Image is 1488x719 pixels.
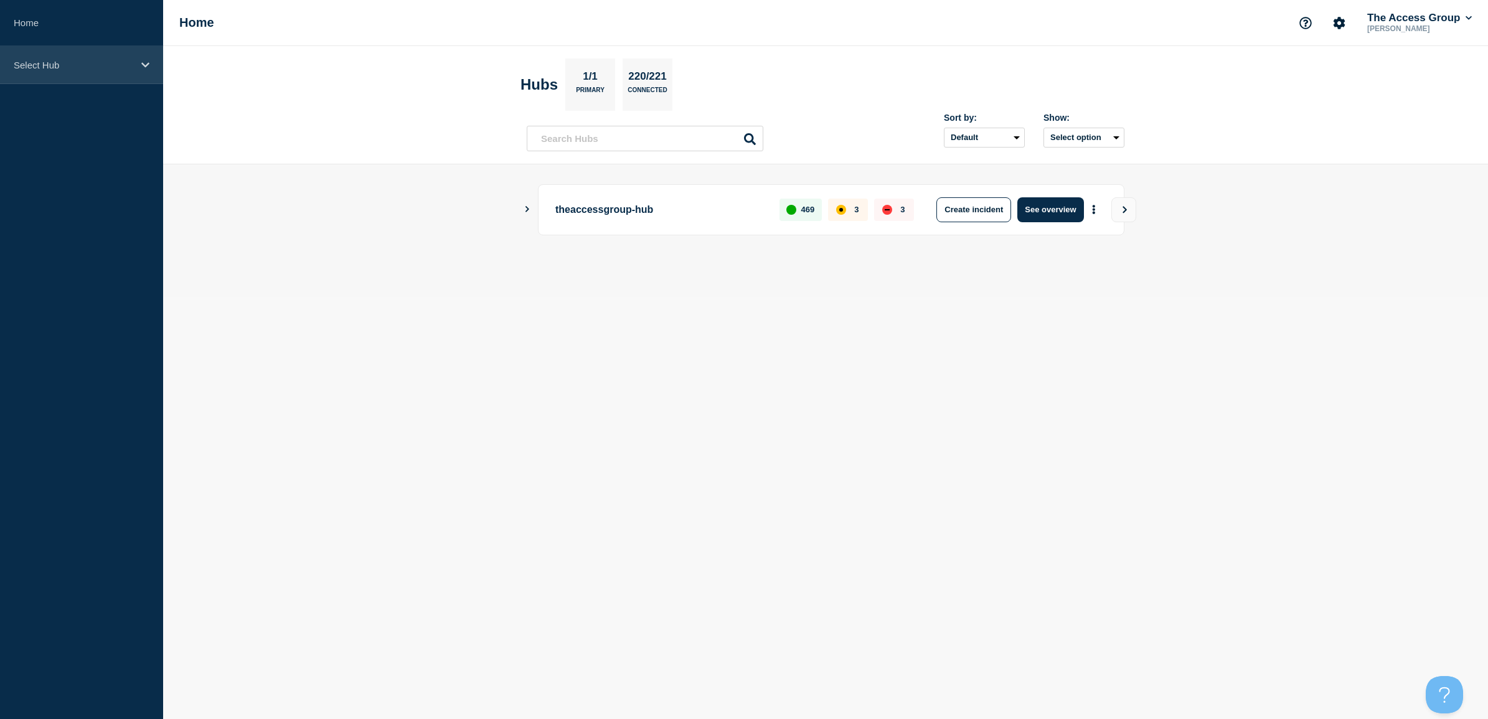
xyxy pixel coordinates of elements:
p: Connected [628,87,667,100]
p: 220/221 [624,70,671,87]
button: Create incident [936,197,1011,222]
div: up [786,205,796,215]
h2: Hubs [520,76,558,93]
select: Sort by [944,128,1025,148]
p: [PERSON_NAME] [1365,24,1474,33]
div: Show: [1043,113,1124,123]
div: down [882,205,892,215]
p: theaccessgroup-hub [555,197,765,222]
button: The Access Group [1365,12,1474,24]
div: affected [836,205,846,215]
button: Support [1293,10,1319,36]
div: Sort by: [944,113,1025,123]
p: 469 [801,205,815,214]
button: Account settings [1326,10,1352,36]
button: View [1111,197,1136,222]
input: Search Hubs [527,126,763,151]
p: Select Hub [14,60,133,70]
p: 1/1 [578,70,603,87]
button: See overview [1017,197,1083,222]
iframe: Help Scout Beacon - Open [1426,676,1463,713]
button: More actions [1086,198,1102,221]
button: Select option [1043,128,1124,148]
h1: Home [179,16,214,30]
p: 3 [854,205,859,214]
p: Primary [576,87,605,100]
button: Show Connected Hubs [524,205,530,214]
p: 3 [900,205,905,214]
